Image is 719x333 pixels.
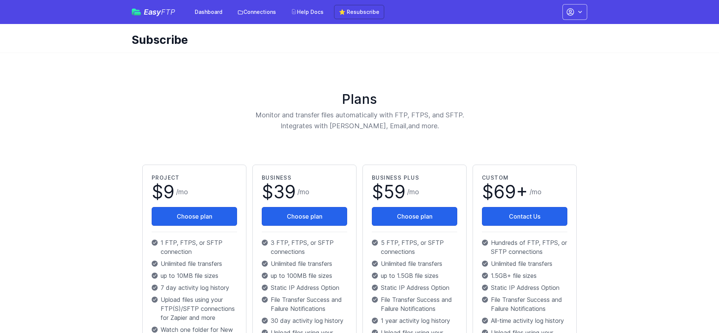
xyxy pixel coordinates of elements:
p: File Transfer Success and Failure Notifications [482,295,567,313]
h2: Custom [482,174,567,181]
p: Unlimited file transfers [372,259,457,268]
a: Help Docs [286,5,328,19]
p: 1.5GB+ file sizes [482,271,567,280]
p: 1 FTP, FTPS, or SFTP connection [152,238,237,256]
a: Contact Us [482,207,567,226]
span: / [297,187,309,197]
span: / [407,187,419,197]
button: Choose plan [152,207,237,226]
p: Unlimited file transfers [262,259,347,268]
p: Static IP Address Option [262,283,347,292]
img: easyftp_logo.png [132,9,141,15]
span: mo [300,188,309,196]
p: up to 1.5GB file sizes [372,271,457,280]
p: 7 day activity log history [152,283,237,292]
p: 5 FTP, FTPS, or SFTP connections [372,238,457,256]
p: File Transfer Success and Failure Notifications [372,295,457,313]
span: / [530,187,541,197]
p: Unlimited file transfers [152,259,237,268]
span: 59 [383,181,406,203]
p: up to 10MB file sizes [152,271,237,280]
p: Monitor and transfer files automatically with FTP, FTPS, and SFTP. Integrates with [PERSON_NAME],... [213,109,506,132]
h2: Project [152,174,237,181]
h1: Subscribe [132,33,581,46]
span: / [176,187,188,197]
p: Hundreds of FTP, FTPS, or SFTP connections [482,238,567,256]
span: mo [178,188,188,196]
span: Easy [144,8,175,16]
button: Choose plan [372,207,457,226]
span: $ [262,183,296,201]
span: 69+ [494,181,528,203]
span: $ [372,183,406,201]
p: Static IP Address Option [372,283,457,292]
span: mo [409,188,419,196]
p: 3 FTP, FTPS, or SFTP connections [262,238,347,256]
p: All-time activity log history [482,316,567,325]
h2: Business Plus [372,174,457,181]
span: 9 [163,181,175,203]
span: FTP [161,7,175,16]
p: Upload files using your FTP(S)/SFTP connections for Zapier and more [152,295,237,322]
p: Static IP Address Option [482,283,567,292]
span: $ [482,183,528,201]
p: Unlimited file transfers [482,259,567,268]
a: ⭐ Resubscribe [334,5,384,19]
p: 1 year activity log history [372,316,457,325]
p: File Transfer Success and Failure Notifications [262,295,347,313]
span: $ [152,183,175,201]
p: 30 day activity log history [262,316,347,325]
span: mo [532,188,541,196]
h1: Plans [139,91,580,106]
a: EasyFTP [132,8,175,16]
a: Dashboard [190,5,227,19]
p: up to 100MB file sizes [262,271,347,280]
h2: Business [262,174,347,181]
span: 39 [273,181,296,203]
a: Connections [233,5,280,19]
button: Choose plan [262,207,347,226]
